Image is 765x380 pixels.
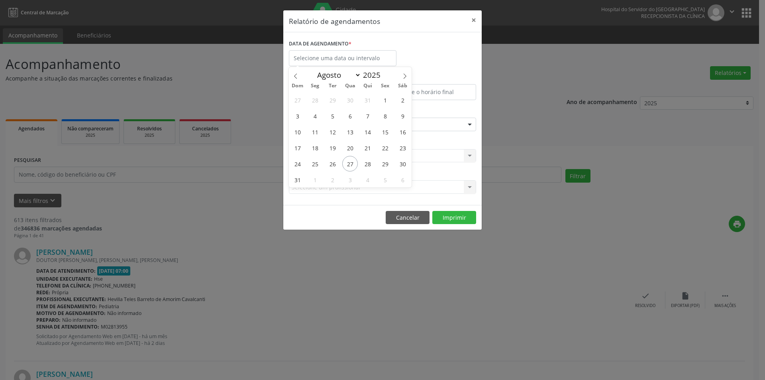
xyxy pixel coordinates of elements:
span: Agosto 19, 2025 [325,140,340,156]
span: Agosto 31, 2025 [290,172,305,187]
span: Agosto 8, 2025 [377,108,393,124]
select: Month [313,69,361,81]
span: Ter [324,83,341,89]
span: Julho 28, 2025 [307,92,323,108]
span: Agosto 23, 2025 [395,140,410,156]
span: Agosto 15, 2025 [377,124,393,140]
span: Agosto 3, 2025 [290,108,305,124]
span: Setembro 2, 2025 [325,172,340,187]
span: Agosto 22, 2025 [377,140,393,156]
span: Agosto 25, 2025 [307,156,323,171]
span: Agosto 18, 2025 [307,140,323,156]
button: Close [466,10,482,30]
button: Imprimir [432,211,476,224]
button: Cancelar [386,211,430,224]
span: Agosto 10, 2025 [290,124,305,140]
label: DATA DE AGENDAMENTO [289,38,351,50]
span: Julho 29, 2025 [325,92,340,108]
span: Agosto 2, 2025 [395,92,410,108]
span: Agosto 5, 2025 [325,108,340,124]
span: Sex [377,83,394,89]
span: Qui [359,83,377,89]
span: Agosto 4, 2025 [307,108,323,124]
span: Agosto 26, 2025 [325,156,340,171]
span: Agosto 17, 2025 [290,140,305,156]
span: Setembro 1, 2025 [307,172,323,187]
span: Agosto 12, 2025 [325,124,340,140]
span: Agosto 29, 2025 [377,156,393,171]
span: Agosto 13, 2025 [342,124,358,140]
span: Setembro 3, 2025 [342,172,358,187]
span: Qua [341,83,359,89]
span: Agosto 1, 2025 [377,92,393,108]
span: Julho 27, 2025 [290,92,305,108]
span: Dom [289,83,306,89]
span: Agosto 14, 2025 [360,124,375,140]
span: Setembro 5, 2025 [377,172,393,187]
span: Agosto 16, 2025 [395,124,410,140]
span: Agosto 20, 2025 [342,140,358,156]
span: Sáb [394,83,412,89]
span: Setembro 4, 2025 [360,172,375,187]
input: Selecione uma data ou intervalo [289,50,396,66]
h5: Relatório de agendamentos [289,16,380,26]
span: Setembro 6, 2025 [395,172,410,187]
span: Agosto 7, 2025 [360,108,375,124]
span: Agosto 30, 2025 [395,156,410,171]
span: Agosto 28, 2025 [360,156,375,171]
span: Julho 31, 2025 [360,92,375,108]
span: Agosto 6, 2025 [342,108,358,124]
span: Julho 30, 2025 [342,92,358,108]
span: Agosto 27, 2025 [342,156,358,171]
input: Year [361,70,387,80]
span: Agosto 11, 2025 [307,124,323,140]
span: Agosto 24, 2025 [290,156,305,171]
span: Seg [306,83,324,89]
label: ATÉ [384,72,476,84]
input: Selecione o horário final [384,84,476,100]
span: Agosto 21, 2025 [360,140,375,156]
span: Agosto 9, 2025 [395,108,410,124]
